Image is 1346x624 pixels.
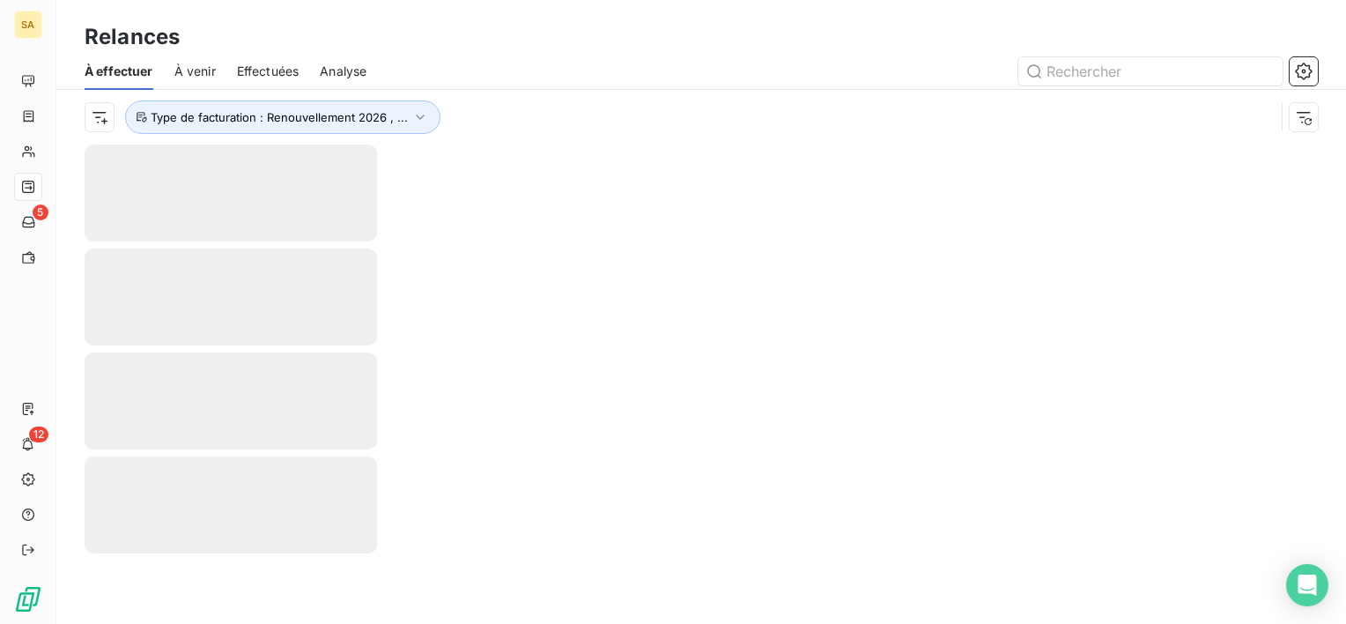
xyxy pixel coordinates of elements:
[1018,57,1283,85] input: Rechercher
[1286,564,1328,606] div: Open Intercom Messenger
[29,427,48,442] span: 12
[125,100,440,134] button: Type de facturation : Renouvellement 2026 , ...
[85,21,180,53] h3: Relances
[14,585,42,613] img: Logo LeanPay
[237,63,300,80] span: Effectuées
[33,204,48,220] span: 5
[320,63,366,80] span: Analyse
[151,110,408,124] span: Type de facturation : Renouvellement 2026 , ...
[174,63,216,80] span: À venir
[85,63,153,80] span: À effectuer
[14,11,42,39] div: SA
